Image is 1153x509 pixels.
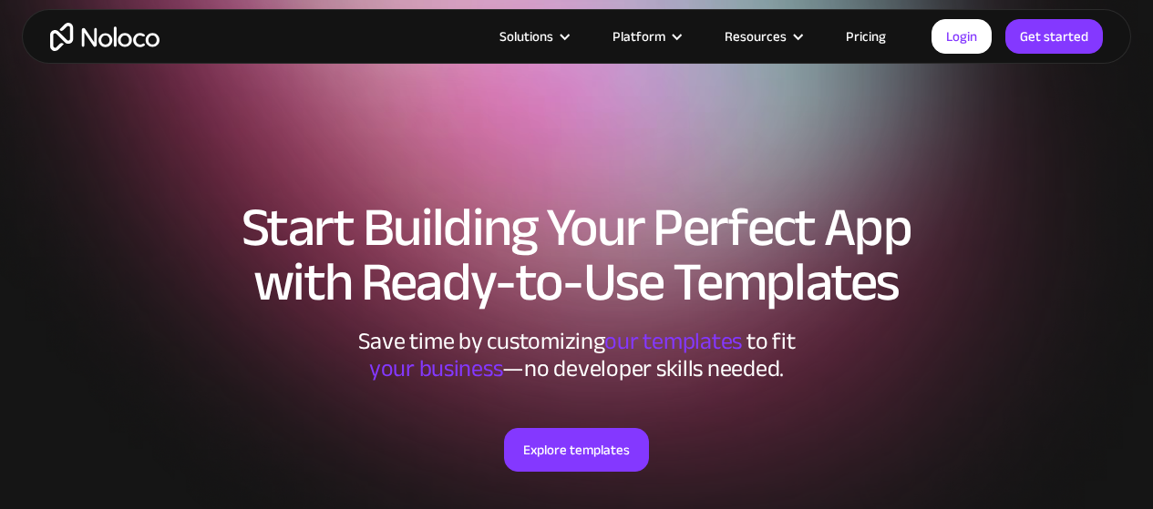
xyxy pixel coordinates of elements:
[823,25,909,48] a: Pricing
[590,25,702,48] div: Platform
[702,25,823,48] div: Resources
[18,200,1135,310] h1: Start Building Your Perfect App with Ready-to-Use Templates
[1005,19,1103,54] a: Get started
[304,328,850,382] div: Save time by customizing to fit ‍ —no developer skills needed.
[369,346,503,391] span: your business
[725,25,787,48] div: Resources
[50,23,160,51] a: home
[499,25,553,48] div: Solutions
[613,25,665,48] div: Platform
[477,25,590,48] div: Solutions
[604,319,742,363] span: our templates
[504,428,649,472] a: Explore templates
[932,19,992,54] a: Login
